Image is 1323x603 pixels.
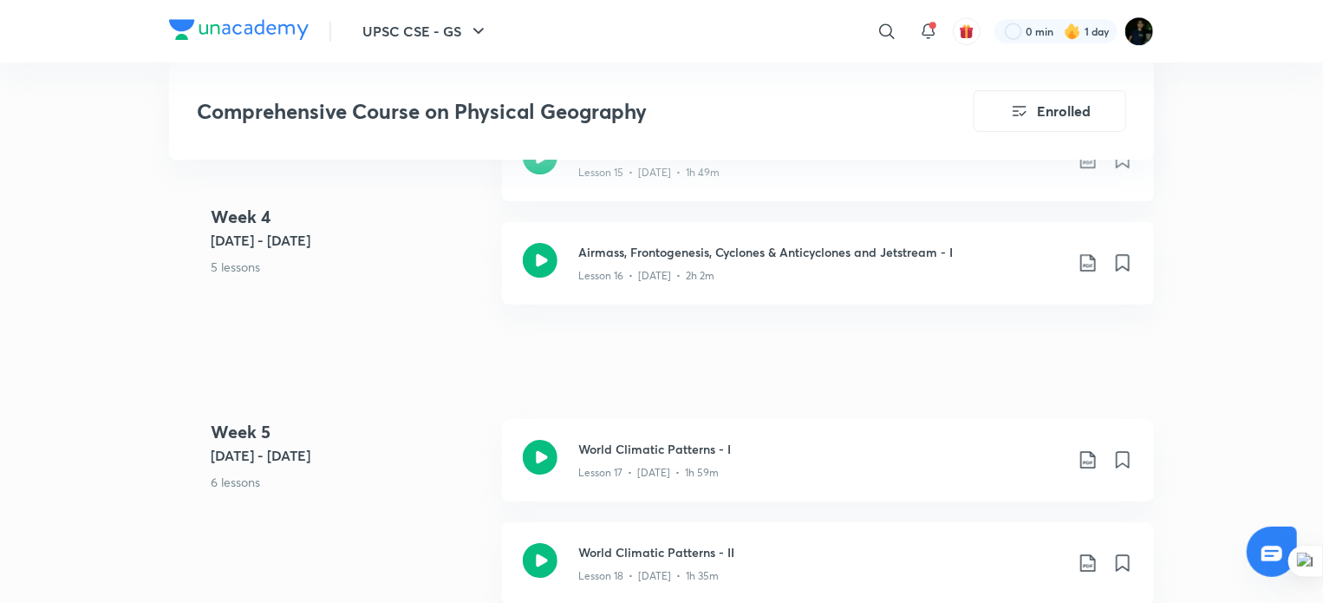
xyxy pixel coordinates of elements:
h3: Airmass, Frontogenesis, Cyclones & Anticyclones and Jetstream - I [578,243,1064,261]
h5: [DATE] - [DATE] [211,445,488,466]
img: avatar [959,23,974,39]
a: Company Logo [169,19,309,44]
h5: [DATE] - [DATE] [211,230,488,251]
img: Company Logo [169,19,309,40]
a: Humidity, CondensationLesson 15 • [DATE] • 1h 49m [502,119,1154,222]
a: World Climatic Patterns - ILesson 17 • [DATE] • 1h 59m [502,419,1154,522]
img: streak [1064,23,1081,40]
button: UPSC CSE - GS [352,14,499,49]
p: Lesson 16 • [DATE] • 2h 2m [578,268,714,284]
a: Airmass, Frontogenesis, Cyclones & Anticyclones and Jetstream - ILesson 16 • [DATE] • 2h 2m [502,222,1154,325]
h3: Comprehensive Course on Physical Geography [197,99,876,124]
p: Lesson 15 • [DATE] • 1h 49m [578,165,720,180]
button: Enrolled [974,90,1126,132]
button: avatar [953,17,981,45]
p: 6 lessons [211,473,488,491]
p: 5 lessons [211,258,488,276]
h4: Week 4 [211,204,488,230]
p: Lesson 17 • [DATE] • 1h 59m [578,465,719,481]
p: Lesson 18 • [DATE] • 1h 35m [578,568,719,584]
h4: Week 5 [211,419,488,445]
h3: World Climatic Patterns - II [578,543,1064,561]
h3: World Climatic Patterns - I [578,440,1064,458]
img: Rohit Duggal [1124,16,1154,46]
